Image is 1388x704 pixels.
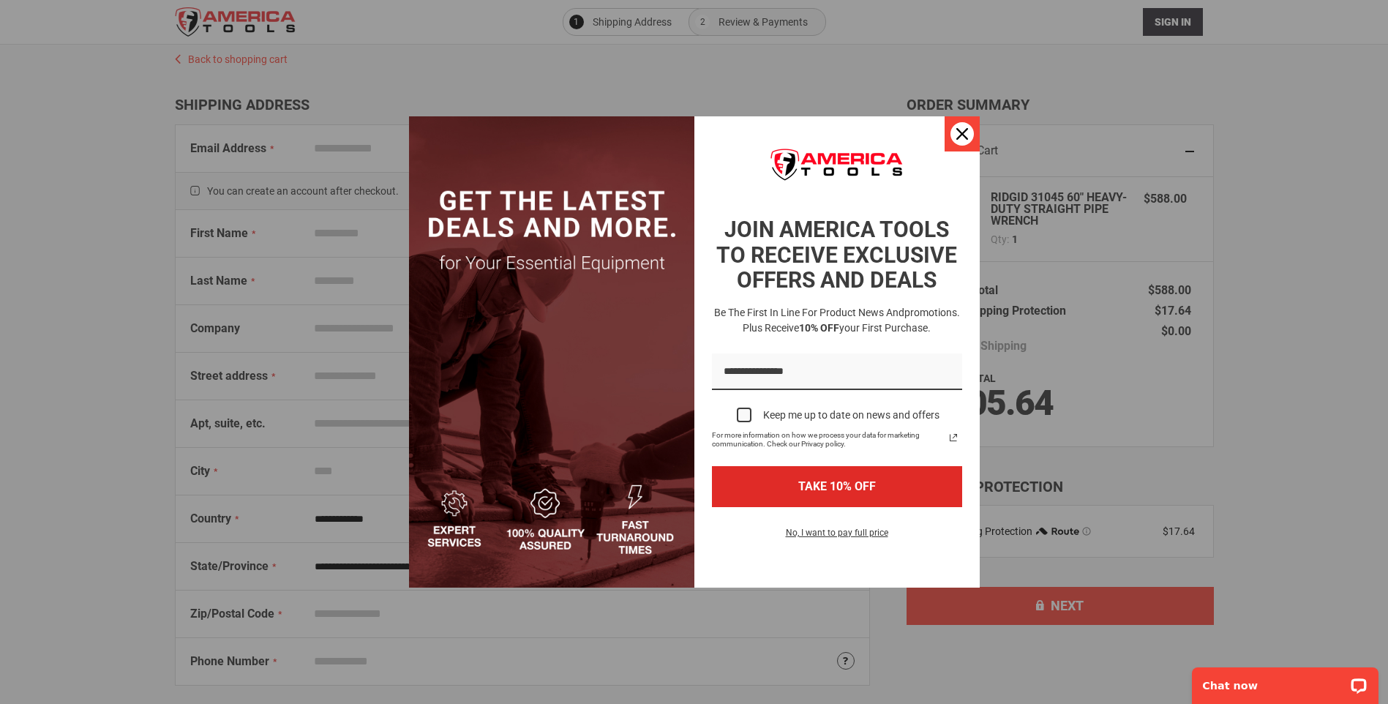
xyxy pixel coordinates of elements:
[956,128,968,140] svg: close icon
[763,409,939,422] div: Keep me up to date on news and offers
[945,429,962,446] svg: link icon
[712,466,962,506] button: TAKE 10% OFF
[743,307,960,334] span: promotions. Plus receive your first purchase.
[774,525,900,550] button: No, I want to pay full price
[1182,658,1388,704] iframe: LiveChat chat widget
[712,353,962,391] input: Email field
[945,429,962,446] a: Read our Privacy Policy
[709,305,965,336] h3: Be the first in line for product news and
[716,217,957,293] strong: JOIN AMERICA TOOLS TO RECEIVE EXCLUSIVE OFFERS AND DEALS
[799,322,839,334] strong: 10% OFF
[945,116,980,151] button: Close
[712,431,945,449] span: For more information on how we process your data for marketing communication. Check our Privacy p...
